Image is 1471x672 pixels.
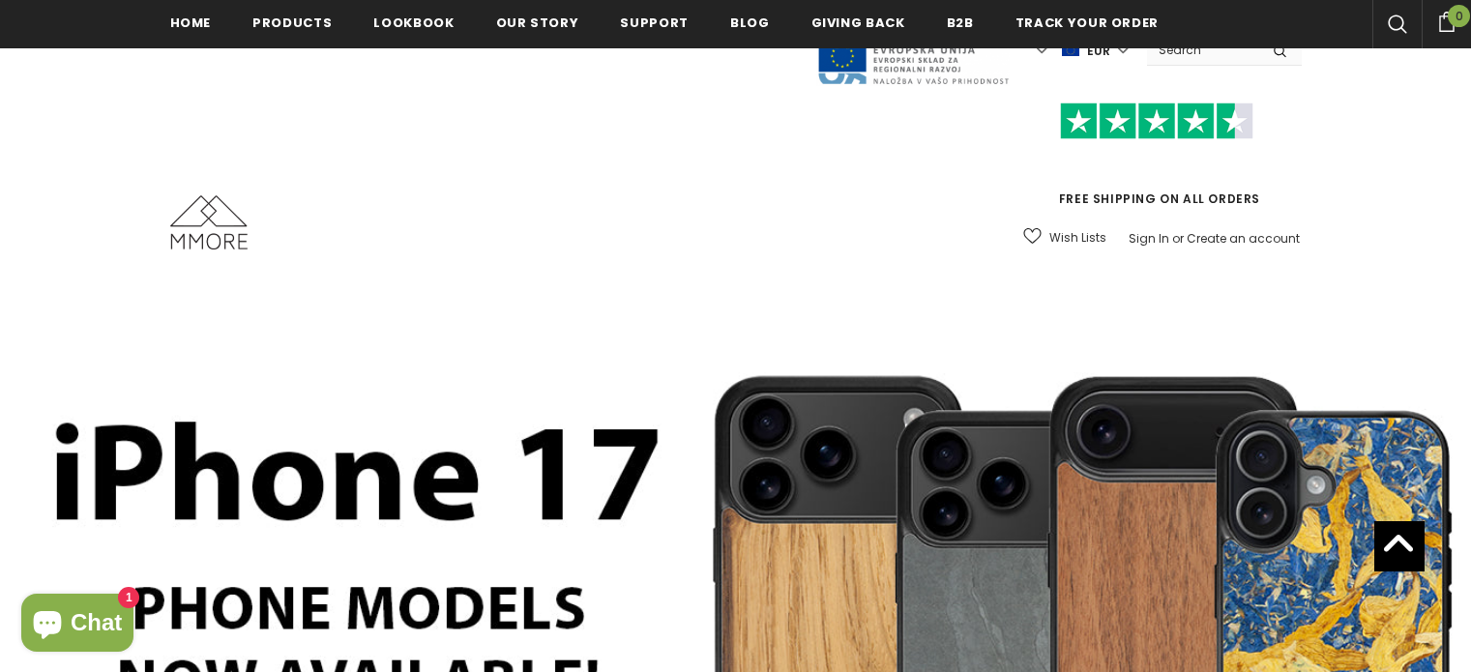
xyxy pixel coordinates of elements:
img: Trust Pilot Stars [1060,102,1253,140]
span: FREE SHIPPING ON ALL ORDERS [1012,111,1302,207]
span: Wish Lists [1049,228,1106,248]
span: or [1172,230,1184,247]
img: MMORE Cases [170,195,248,249]
span: Blog [730,14,770,32]
img: Javni Razpis [816,15,1010,86]
span: Our Story [496,14,579,32]
a: Wish Lists [1023,220,1106,254]
span: Home [170,14,212,32]
span: Giving back [811,14,905,32]
a: Javni Razpis [816,42,1010,58]
a: Create an account [1187,230,1300,247]
inbox-online-store-chat: Shopify online store chat [15,594,139,657]
span: 0 [1448,5,1470,27]
span: Track your order [1015,14,1159,32]
span: B2B [947,14,974,32]
input: Search Site [1147,36,1258,64]
a: 0 [1422,9,1471,32]
span: support [620,14,689,32]
iframe: Customer reviews powered by Trustpilot [1012,139,1302,190]
span: EUR [1087,42,1110,61]
span: Products [252,14,332,32]
a: Sign In [1129,230,1169,247]
span: Lookbook [373,14,454,32]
